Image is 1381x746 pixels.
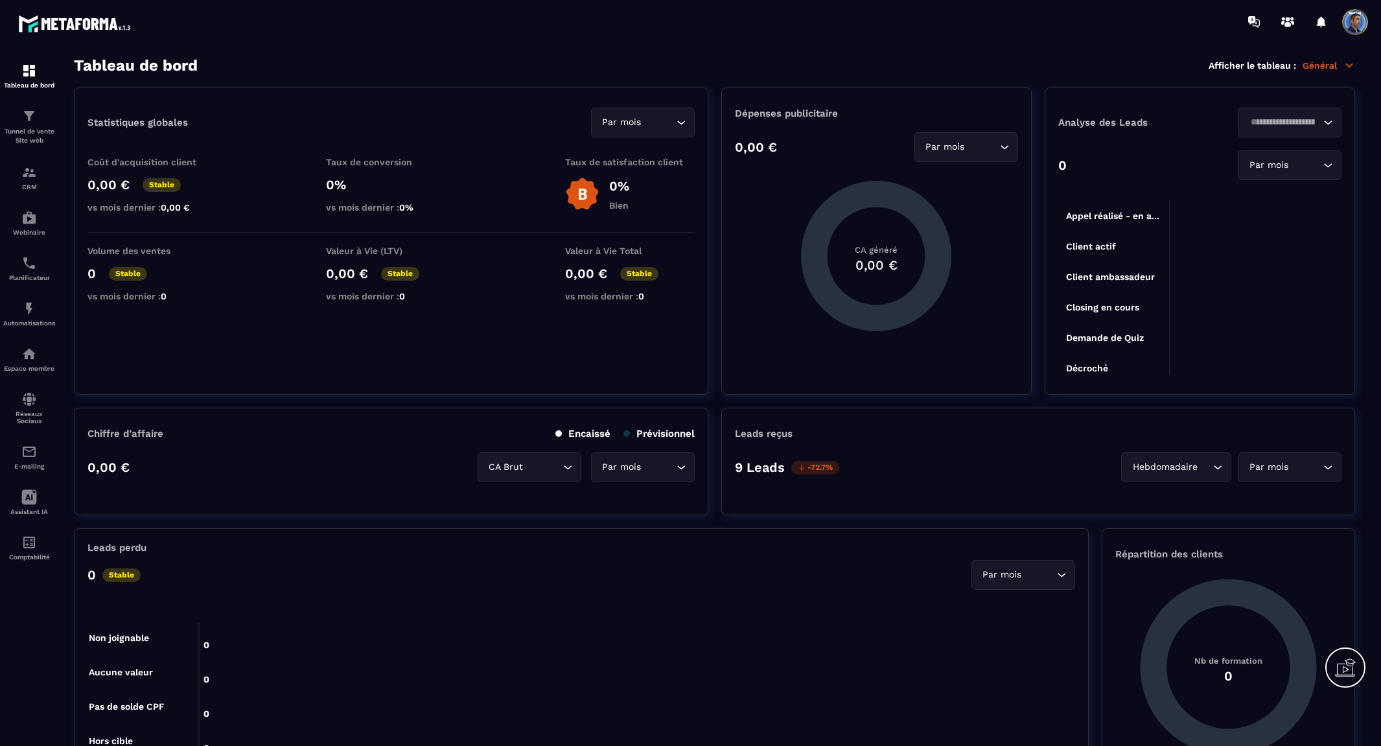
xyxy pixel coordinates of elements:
[87,266,96,281] p: 0
[968,140,997,154] input: Search for option
[1238,150,1341,180] div: Search for option
[87,291,217,301] p: vs mois dernier :
[109,267,147,281] p: Stable
[326,202,456,213] p: vs mois dernier :
[1066,241,1116,251] tspan: Client actif
[1066,302,1139,313] tspan: Closing en cours
[3,183,55,191] p: CRM
[3,99,55,155] a: formationformationTunnel de vente Site web
[87,202,217,213] p: vs mois dernier :
[526,460,560,474] input: Search for option
[735,460,785,475] p: 9 Leads
[1066,211,1159,221] tspan: Appel réalisé - en a...
[87,428,163,439] p: Chiffre d’affaire
[1238,452,1341,482] div: Search for option
[3,200,55,246] a: automationsautomationsWebinaire
[1291,158,1320,172] input: Search for option
[3,508,55,515] p: Assistant IA
[399,291,405,301] span: 0
[3,434,55,480] a: emailemailE-mailing
[3,365,55,372] p: Espace membre
[735,139,777,155] p: 0,00 €
[21,210,37,226] img: automations
[3,291,55,336] a: automationsautomationsAutomatisations
[486,460,526,474] span: CA Brut
[3,82,55,89] p: Tableau de bord
[326,291,456,301] p: vs mois dernier :
[87,246,217,256] p: Volume des ventes
[381,267,419,281] p: Stable
[623,428,695,439] p: Prévisionnel
[1303,60,1355,71] p: Général
[143,178,181,192] p: Stable
[21,391,37,407] img: social-network
[89,701,165,712] tspan: Pas de solde CPF
[87,157,217,167] p: Coût d'acquisition client
[1066,363,1108,373] tspan: Décroché
[161,202,190,213] span: 0,00 €
[89,667,153,677] tspan: Aucune valeur
[3,382,55,434] a: social-networksocial-networkRéseaux Sociaux
[87,460,130,475] p: 0,00 €
[21,255,37,271] img: scheduler
[89,736,133,746] tspan: Hors cible
[1246,460,1291,474] span: Par mois
[591,452,695,482] div: Search for option
[1025,568,1054,582] input: Search for option
[3,229,55,236] p: Webinaire
[791,461,839,474] p: -72.7%
[87,567,96,583] p: 0
[87,177,130,192] p: 0,00 €
[644,460,673,474] input: Search for option
[609,200,629,211] p: Bien
[326,157,456,167] p: Taux de conversion
[1209,60,1296,71] p: Afficher le tableau :
[326,246,456,256] p: Valeur à Vie (LTV)
[21,108,37,124] img: formation
[21,346,37,362] img: automations
[326,266,368,281] p: 0,00 €
[565,246,695,256] p: Valeur à Vie Total
[3,127,55,145] p: Tunnel de vente Site web
[1291,460,1320,474] input: Search for option
[1200,460,1210,474] input: Search for option
[565,266,607,281] p: 0,00 €
[1121,452,1231,482] div: Search for option
[565,291,695,301] p: vs mois dernier :
[644,115,673,130] input: Search for option
[399,202,413,213] span: 0%
[591,108,695,137] div: Search for option
[102,568,141,582] p: Stable
[599,460,644,474] span: Par mois
[1246,115,1320,130] input: Search for option
[1066,332,1144,343] tspan: Demande de Quiz
[609,178,629,194] p: 0%
[565,177,599,211] img: b-badge-o.b3b20ee6.svg
[923,140,968,154] span: Par mois
[3,53,55,99] a: formationformationTableau de bord
[620,267,658,281] p: Stable
[1058,157,1067,173] p: 0
[1115,548,1341,560] p: Répartition des clients
[3,554,55,561] p: Comptabilité
[21,535,37,550] img: accountant
[1246,158,1291,172] span: Par mois
[74,56,198,75] h3: Tableau de bord
[3,463,55,470] p: E-mailing
[555,428,610,439] p: Encaissé
[21,444,37,460] img: email
[478,452,581,482] div: Search for option
[3,525,55,570] a: accountantaccountantComptabilité
[87,117,188,128] p: Statistiques globales
[971,560,1075,590] div: Search for option
[914,132,1018,162] div: Search for option
[326,177,456,192] p: 0%
[18,12,135,36] img: logo
[735,108,1018,119] p: Dépenses publicitaire
[1066,272,1155,282] tspan: Client ambassadeur
[1130,460,1200,474] span: Hebdomadaire
[599,115,644,130] span: Par mois
[3,410,55,425] p: Réseaux Sociaux
[161,291,167,301] span: 0
[565,157,695,167] p: Taux de satisfaction client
